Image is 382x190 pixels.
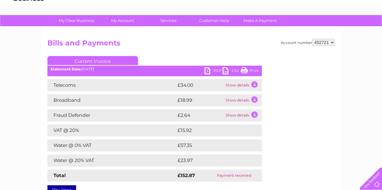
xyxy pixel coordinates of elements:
[176,124,249,136] td: £15.92
[98,15,147,26] a: My Account
[176,154,249,167] td: £23.97
[362,26,376,30] a: Log out
[224,94,262,106] td: Show details
[47,139,176,151] td: Water @ 0% VAT
[189,15,239,26] a: Customer Help
[178,173,195,178] strong: £152.87
[223,67,241,76] a: CSV
[47,56,138,65] a: Current Invoice
[342,26,357,30] a: Contact
[224,109,262,121] td: Show details
[268,3,310,11] a: 0333 014 3131
[143,15,193,26] a: Services
[176,139,249,151] td: £57.35
[291,26,304,30] a: Energy
[224,79,262,91] td: Show details
[52,15,101,26] a: My Clear Business
[329,26,338,30] a: Blog
[53,173,66,178] strong: Total
[308,26,326,30] a: Telecoms
[176,79,224,91] td: £34.00
[13,16,44,34] img: logo.png
[235,15,285,26] a: Make A Payment
[206,170,262,182] td: Payment received
[204,67,223,76] a: PDF
[47,109,176,121] td: Fraud Defender
[49,3,334,29] div: Clear Business is a trading name of Verastar Limited (registered in [GEOGRAPHIC_DATA] No. 3667643...
[47,67,262,71] div: [DATE]
[47,124,176,136] td: VAT @ 20%
[47,39,335,50] h2: Bills and Payments
[176,109,224,121] td: £2.64
[281,39,335,46] div: Account number
[50,67,82,71] b: Statement Date:
[276,26,287,30] a: Water
[47,154,176,167] td: Water @ 20% VAT
[176,94,224,106] td: £18.99
[47,79,176,91] td: Telecoms
[47,94,176,106] td: Broadband
[241,67,259,76] a: Print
